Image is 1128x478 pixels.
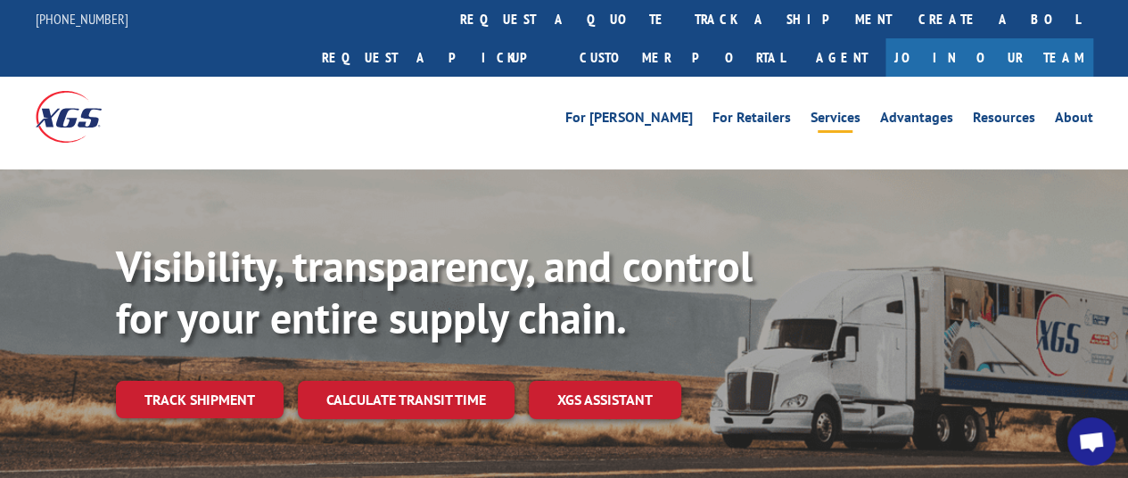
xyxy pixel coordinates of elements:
[529,381,681,419] a: XGS ASSISTANT
[1067,417,1116,466] div: Open chat
[565,111,693,130] a: For [PERSON_NAME]
[880,111,953,130] a: Advantages
[309,38,566,77] a: Request a pickup
[116,381,284,418] a: Track shipment
[885,38,1093,77] a: Join Our Team
[36,10,128,28] a: [PHONE_NUMBER]
[116,238,753,345] b: Visibility, transparency, and control for your entire supply chain.
[298,381,515,419] a: Calculate transit time
[811,111,860,130] a: Services
[973,111,1035,130] a: Resources
[1055,111,1093,130] a: About
[712,111,791,130] a: For Retailers
[566,38,798,77] a: Customer Portal
[798,38,885,77] a: Agent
